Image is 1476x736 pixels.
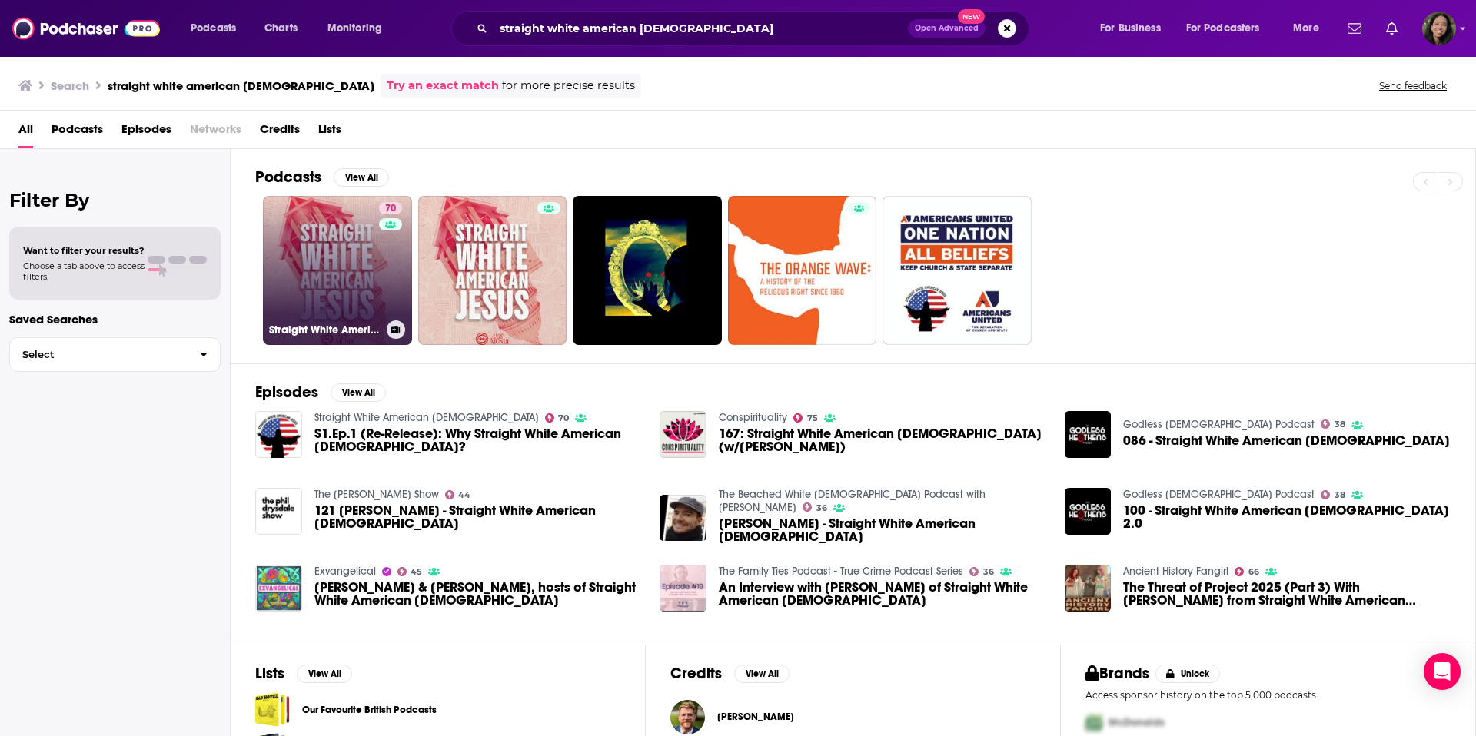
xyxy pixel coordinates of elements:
[255,488,302,535] img: 121 Bradley Onishi - Straight White American Jesus
[660,565,706,612] a: An Interview with Bradley Onishi of Straight White American Jesus
[1176,16,1282,41] button: open menu
[255,167,389,187] a: PodcastsView All
[1123,418,1315,431] a: Godless Heathens Podcast
[52,117,103,148] a: Podcasts
[302,701,437,718] a: Our Favourite British Podcasts
[670,664,722,683] h2: Credits
[1065,565,1112,612] img: The Threat of Project 2025 (Part 3) With Brad Onishi from Straight White American Jesus
[719,517,1046,543] a: Brad Onishi - Straight White American Jesus
[719,565,963,578] a: The Family Ties Podcast - True Crime Podcast Series
[397,567,423,576] a: 45
[314,411,539,424] a: Straight White American Jesus
[1123,581,1451,607] span: The Threat of Project 2025 (Part 3) With [PERSON_NAME] from Straight White American [DEMOGRAPHIC_...
[660,495,706,542] img: Brad Onishi - Straight White American Jesus
[314,581,642,607] a: Bradley Onishi & Daniel Miller, hosts of Straight White American Jesus
[1321,419,1345,429] a: 38
[1380,15,1404,41] a: Show notifications dropdown
[9,312,221,327] p: Saved Searches
[1321,490,1345,499] a: 38
[1123,565,1228,578] a: Ancient History Fangirl
[9,189,221,211] h2: Filter By
[121,117,171,148] a: Episodes
[387,77,499,94] a: Try an exact match
[734,665,790,683] button: View All
[1282,16,1338,41] button: open menu
[719,517,1046,543] span: [PERSON_NAME] - Straight White American [DEMOGRAPHIC_DATA]
[9,337,221,372] button: Select
[255,167,321,187] h2: Podcasts
[1293,18,1319,39] span: More
[255,692,290,727] a: Our Favourite British Podcasts
[816,505,827,512] span: 36
[23,260,145,282] span: Choose a tab above to access filters.
[255,411,302,458] a: S1.Ep.1 (Re-Release): Why Straight White American Jesus?
[1155,665,1221,683] button: Unlock
[314,504,642,530] a: 121 Bradley Onishi - Straight White American Jesus
[254,16,307,41] a: Charts
[263,196,412,345] a: 70Straight White American [DEMOGRAPHIC_DATA]
[719,427,1046,453] span: 167: Straight White American [DEMOGRAPHIC_DATA] (w/[PERSON_NAME])
[803,502,827,512] a: 36
[255,565,302,612] img: Bradley Onishi & Daniel Miller, hosts of Straight White American Jesus
[297,665,352,683] button: View All
[314,504,642,530] span: 121 [PERSON_NAME] - Straight White American [DEMOGRAPHIC_DATA]
[1235,567,1259,576] a: 66
[1375,79,1451,92] button: Send feedback
[1422,12,1456,45] img: User Profile
[807,415,818,422] span: 75
[494,16,908,41] input: Search podcasts, credits, & more...
[1186,18,1260,39] span: For Podcasters
[1089,16,1180,41] button: open menu
[1422,12,1456,45] button: Show profile menu
[466,11,1044,46] div: Search podcasts, credits, & more...
[18,117,33,148] span: All
[1109,716,1165,729] span: McDonalds
[1065,488,1112,535] img: 100 - Straight White American Jesus 2.0
[719,411,787,424] a: Conspirituality
[255,383,318,402] h2: Episodes
[1123,488,1315,501] a: Godless Heathens Podcast
[327,18,382,39] span: Monitoring
[969,567,994,576] a: 36
[260,117,300,148] span: Credits
[793,413,818,423] a: 75
[12,14,160,43] a: Podchaser - Follow, Share and Rate Podcasts
[983,569,994,575] span: 36
[51,78,89,93] h3: Search
[190,117,241,148] span: Networks
[719,488,986,514] a: The Beached White Male Podcast with Ken Kemp
[331,383,386,402] button: View All
[180,16,256,41] button: open menu
[255,383,386,402] a: EpisodesView All
[108,78,374,93] h3: straight white american [DEMOGRAPHIC_DATA]
[1085,689,1451,701] p: Access sponsor history on the top 5,000 podcasts.
[191,18,236,39] span: Podcasts
[385,201,396,217] span: 70
[958,9,986,24] span: New
[717,711,794,723] span: [PERSON_NAME]
[314,427,642,453] a: S1.Ep.1 (Re-Release): Why Straight White American Jesus?
[1341,15,1368,41] a: Show notifications dropdown
[10,350,188,360] span: Select
[1065,411,1112,458] img: 086 - Straight White American Jesus
[660,411,706,458] img: 167: Straight White American Jesus (w/Bradley Onishi)
[314,581,642,607] span: [PERSON_NAME] & [PERSON_NAME], hosts of Straight White American [DEMOGRAPHIC_DATA]
[23,245,145,256] span: Want to filter your results?
[717,711,794,723] a: Matthew D. Taylor
[670,664,790,683] a: CreditsView All
[719,581,1046,607] a: An Interview with Bradley Onishi of Straight White American Jesus
[502,77,635,94] span: for more precise results
[1123,504,1451,530] span: 100 - Straight White American [DEMOGRAPHIC_DATA] 2.0
[1248,569,1259,575] span: 66
[317,16,402,41] button: open menu
[545,413,570,423] a: 70
[670,700,705,734] a: Matthew D. Taylor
